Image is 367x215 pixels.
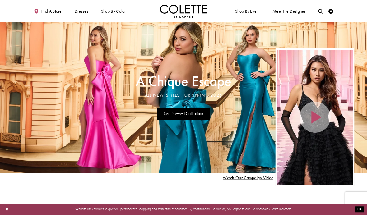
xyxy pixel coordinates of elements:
[73,5,90,18] span: Dresses
[33,5,63,18] a: Find a store
[157,107,210,120] a: See Newest Collection A Chique Escape All New Styles For Spring 2025
[41,9,62,14] span: Find a store
[160,5,207,18] a: Visit Home Page
[3,205,11,214] button: Close Dialog
[223,175,273,180] span: Play Slide #15 Video
[286,207,291,212] a: here
[101,9,126,14] span: Shop by color
[327,5,334,18] a: Check Wishlist
[272,9,305,14] span: Meet the designer
[355,207,364,213] button: Submit Dialog
[277,50,353,185] div: Video Player
[75,9,88,14] span: Dresses
[160,5,207,18] img: Colette by Daphne
[271,5,307,18] a: Meet the designer
[34,206,333,213] p: Website uses cookies to give you personalized shopping and marketing experiences. By continuing t...
[100,5,127,18] span: Shop by color
[134,105,233,121] ul: Slider Links
[317,5,324,18] a: Toggle search
[235,9,260,14] span: Shop By Event
[234,5,261,18] span: Shop By Event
